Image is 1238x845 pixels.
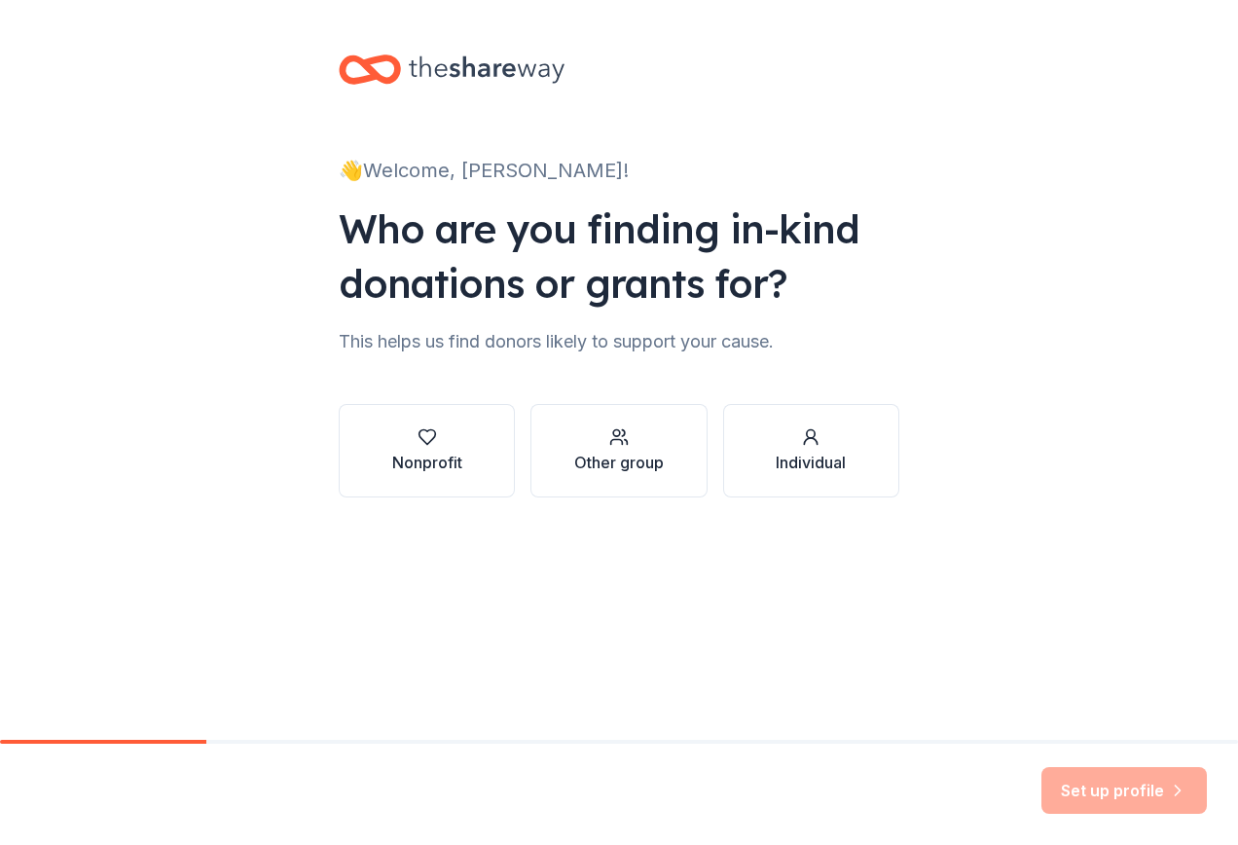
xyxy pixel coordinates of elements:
[339,404,515,497] button: Nonprofit
[723,404,899,497] button: Individual
[339,155,899,186] div: 👋 Welcome, [PERSON_NAME]!
[339,326,899,357] div: This helps us find donors likely to support your cause.
[392,451,462,474] div: Nonprofit
[530,404,707,497] button: Other group
[574,451,664,474] div: Other group
[339,202,899,311] div: Who are you finding in-kind donations or grants for?
[776,451,846,474] div: Individual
